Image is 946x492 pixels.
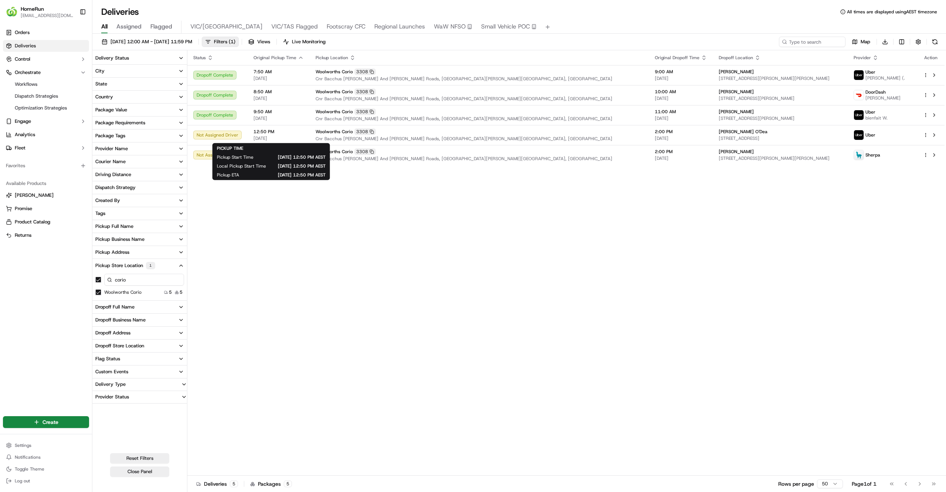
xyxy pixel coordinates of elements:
[169,289,172,295] span: 5
[253,115,304,121] span: [DATE]
[6,232,86,239] a: Returns
[95,55,129,61] div: Delivery Status
[21,5,44,13] span: HomeRun
[3,464,89,474] button: Toggle Theme
[3,216,89,228] button: Product Catalog
[854,150,864,160] img: sherpa_logo.png
[217,172,239,178] span: Pickup ETA
[92,233,187,246] button: Pickup Business Name
[15,478,30,484] span: Log out
[12,103,80,113] a: Optimization Strategies
[719,95,842,101] span: [STREET_ADDRESS][PERSON_NAME]
[92,194,187,207] button: Created By
[12,91,80,101] a: Dispatch Strategies
[95,249,129,256] div: Pickup Address
[316,69,353,75] span: Woolworths Corio
[251,172,326,178] span: [DATE] 12:50 PM AEST
[865,115,888,121] span: bienfait W.
[15,232,31,239] span: Returns
[434,22,466,31] span: WaW NFSO
[6,219,86,225] a: Product Catalog
[253,75,304,81] span: [DATE]
[15,29,30,36] span: Orders
[92,378,187,390] button: Delivery Type
[15,43,36,49] span: Deliveries
[655,109,707,115] span: 11:00 AM
[3,3,76,21] button: HomeRunHomeRun[EMAIL_ADDRESS][DOMAIN_NAME]
[42,418,58,426] span: Create
[190,22,262,31] span: VIC/[GEOGRAPHIC_DATA]
[655,129,707,135] span: 2:00 PM
[655,69,707,75] span: 9:00 AM
[95,210,105,217] div: Tags
[3,229,89,241] button: Returns
[104,289,142,295] label: Woolworths Corio
[92,207,187,220] button: Tags
[116,22,142,31] span: Assigned
[930,37,940,47] button: Refresh
[278,163,326,169] span: [DATE] 12:50 PM AEST
[265,154,326,160] span: [DATE] 12:50 PM AEST
[101,6,139,18] h1: Deliveries
[95,236,144,243] div: Pickup Business Name
[3,189,89,201] button: [PERSON_NAME]
[92,78,187,90] button: State
[854,55,871,61] span: Provider
[655,135,707,141] span: [DATE]
[316,76,643,82] span: Cnr Bacchus [PERSON_NAME] And [PERSON_NAME] Roads, [GEOGRAPHIC_DATA][PERSON_NAME][GEOGRAPHIC_DATA...
[95,304,135,310] div: Dropoff Full Name
[92,327,187,339] button: Dropoff Address
[655,55,700,61] span: Original Dropoff Time
[655,115,707,121] span: [DATE]
[92,340,187,352] button: Dropoff Store Location
[253,135,304,141] span: [DATE]
[92,168,187,181] button: Driving Distance
[15,219,50,225] span: Product Catalog
[214,38,235,45] span: Filters
[3,476,89,486] button: Log out
[245,37,273,47] button: Views
[847,9,937,15] span: All times are displayed using AEST timezone
[3,142,89,154] button: Fleet
[3,203,89,215] button: Promise
[217,163,266,169] span: Local Pickup Start Time
[253,55,296,61] span: Original Pickup Time
[95,145,128,152] div: Provider Name
[92,52,187,64] button: Delivery Status
[923,55,939,61] div: Action
[101,22,108,31] span: All
[95,119,145,126] div: Package Requirements
[374,22,425,31] span: Regional Launches
[15,56,30,63] span: Control
[719,129,768,135] span: [PERSON_NAME] O'Dea
[865,152,880,158] span: Sherpa
[95,223,133,230] div: Pickup Full Name
[854,90,864,100] img: doordash_logo_v2.png
[3,160,89,172] div: Favorites
[15,69,41,76] span: Orchestrate
[854,70,864,80] img: uber-new-logo.jpeg
[316,156,643,162] span: Cnr Bacchus [PERSON_NAME] And [PERSON_NAME] Roads, [GEOGRAPHIC_DATA][PERSON_NAME][GEOGRAPHIC_DATA...
[92,155,187,168] button: Courier Name
[110,466,169,477] button: Close Panel
[95,355,120,362] div: Flag Status
[284,481,292,487] div: 5
[15,118,31,125] span: Engage
[15,442,31,448] span: Settings
[719,155,842,161] span: [STREET_ADDRESS][PERSON_NAME][PERSON_NAME]
[354,148,376,155] div: 3308
[92,220,187,233] button: Pickup Full Name
[95,107,127,113] div: Package Value
[95,158,126,165] div: Courier Name
[15,454,41,460] span: Notifications
[202,37,239,47] button: Filters(1)
[92,381,129,388] div: Delivery Type
[104,274,184,286] input: Pickup Store Location
[15,205,32,212] span: Promise
[316,136,643,142] span: Cnr Bacchus [PERSON_NAME] And [PERSON_NAME] Roads, [GEOGRAPHIC_DATA][PERSON_NAME][GEOGRAPHIC_DATA...
[12,79,80,90] a: Workflows
[280,37,329,47] button: Live Monitoring
[253,89,304,95] span: 8:50 AM
[95,171,131,178] div: Driving Distance
[719,149,754,155] span: [PERSON_NAME]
